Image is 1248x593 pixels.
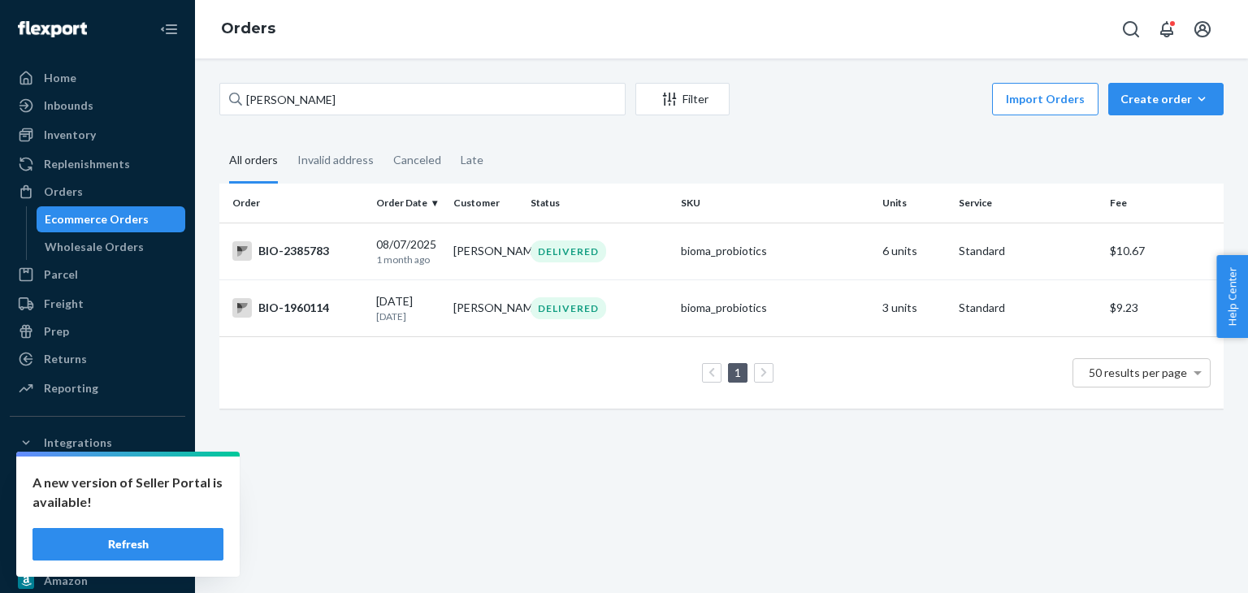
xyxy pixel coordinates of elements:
[44,380,98,396] div: Reporting
[959,300,1096,316] p: Standard
[952,184,1103,223] th: Service
[221,19,275,37] a: Orders
[44,70,76,86] div: Home
[681,300,869,316] div: bioma_probiotics
[447,223,524,279] td: [PERSON_NAME]
[1150,13,1183,45] button: Open notifications
[992,83,1098,115] button: Import Orders
[10,93,185,119] a: Inbounds
[524,184,674,223] th: Status
[44,296,84,312] div: Freight
[10,430,185,456] button: Integrations
[32,473,223,512] p: A new version of Seller Portal is available!
[635,83,730,115] button: Filter
[44,127,96,143] div: Inventory
[453,196,518,210] div: Customer
[10,262,185,288] a: Parcel
[10,151,185,177] a: Replenishments
[1103,223,1224,279] td: $10.67
[32,528,223,561] button: Refresh
[681,243,869,259] div: bioma_probiotics
[447,279,524,336] td: [PERSON_NAME]
[10,179,185,205] a: Orders
[393,139,441,181] div: Canceled
[10,457,185,483] a: f12898-4
[153,13,185,45] button: Close Navigation
[10,318,185,344] a: Prep
[10,65,185,91] a: Home
[674,184,875,223] th: SKU
[1216,255,1248,338] button: Help Center
[531,240,606,262] div: DELIVERED
[37,234,186,260] a: Wholesale Orders
[297,139,374,181] div: Invalid address
[44,323,69,340] div: Prep
[959,243,1096,259] p: Standard
[44,266,78,283] div: Parcel
[18,21,87,37] img: Flexport logo
[232,298,363,318] div: BIO-1960114
[1108,83,1224,115] button: Create order
[10,485,185,511] a: 6e639d-fc
[370,184,447,223] th: Order Date
[10,540,185,566] a: 5176b9-7b
[10,291,185,317] a: Freight
[1103,184,1224,223] th: Fee
[45,239,144,255] div: Wholesale Orders
[376,236,440,266] div: 08/07/2025
[10,346,185,372] a: Returns
[461,139,483,181] div: Late
[208,6,288,53] ol: breadcrumbs
[636,91,729,107] div: Filter
[876,184,953,223] th: Units
[45,211,149,227] div: Ecommerce Orders
[44,351,87,367] div: Returns
[229,139,278,184] div: All orders
[531,297,606,319] div: DELIVERED
[44,97,93,114] div: Inbounds
[37,206,186,232] a: Ecommerce Orders
[10,513,185,539] a: gnzsuz-v5
[219,83,626,115] input: Search orders
[232,241,363,261] div: BIO-2385783
[1089,366,1187,379] span: 50 results per page
[1120,91,1211,107] div: Create order
[1186,13,1219,45] button: Open account menu
[44,156,130,172] div: Replenishments
[44,435,112,451] div: Integrations
[1103,279,1224,336] td: $9.23
[1115,13,1147,45] button: Open Search Box
[876,279,953,336] td: 3 units
[876,223,953,279] td: 6 units
[44,184,83,200] div: Orders
[10,122,185,148] a: Inventory
[44,573,88,589] div: Amazon
[731,366,744,379] a: Page 1 is your current page
[376,253,440,266] p: 1 month ago
[10,375,185,401] a: Reporting
[376,293,440,323] div: [DATE]
[219,184,370,223] th: Order
[376,309,440,323] p: [DATE]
